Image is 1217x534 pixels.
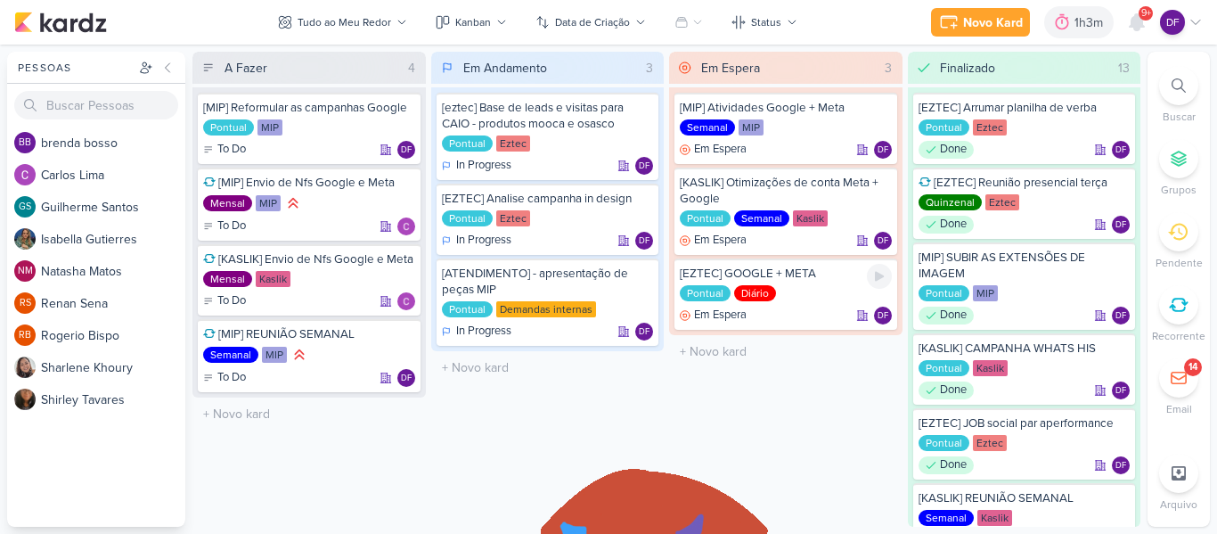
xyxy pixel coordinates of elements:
div: To Do [203,218,246,235]
div: Mensal [203,271,252,287]
div: Responsável: Diego Freitas [1112,307,1130,325]
div: Pontual [442,210,493,226]
p: Done [940,216,967,234]
div: Eztec [973,119,1007,136]
div: Diego Freitas [1112,216,1130,234]
div: Responsável: Diego Freitas [635,232,653,250]
div: Done [919,456,974,474]
div: N a t a s h a M a t o s [41,262,185,281]
div: G u i l h e r m e S a n t o s [41,198,185,217]
div: Eztec [985,194,1019,210]
div: To Do [203,292,246,310]
div: 3 [639,59,660,78]
img: Shirley Tavares [14,389,36,410]
img: Carlos Lima [14,164,36,185]
p: DF [639,237,649,246]
div: To Do [203,141,246,159]
p: DF [639,328,649,337]
div: Demandas internas [496,301,596,317]
p: DF [1115,146,1126,155]
input: + Novo kard [196,401,422,427]
input: + Novo kard [435,355,661,381]
p: In Progress [456,157,511,175]
p: Done [940,382,967,399]
div: MIP [257,119,282,136]
div: Eztec [973,435,1007,451]
img: Isabella Gutierres [14,228,36,250]
div: Responsável: Diego Freitas [397,369,415,387]
p: GS [19,202,31,212]
div: Pontual [442,301,493,317]
div: Pontual [203,119,254,136]
div: In Progress [442,323,511,341]
div: Em Espera [701,59,760,78]
p: DF [878,237,888,246]
div: Pontual [680,210,731,226]
div: Pontual [919,119,969,136]
div: [EZTEC] Reunião presencial terça [919,175,1131,191]
button: Novo Kard [931,8,1030,37]
div: Semanal [919,510,974,526]
div: Eztec [496,210,530,226]
div: Semanal [680,119,735,136]
p: bb [19,138,31,148]
img: Sharlene Khoury [14,357,36,378]
p: Done [940,456,967,474]
div: [eztec] Base de leads e visitas para CAIO - produtos mooca e osasco [442,100,654,132]
p: DF [1115,462,1126,471]
div: Natasha Matos [14,260,36,282]
div: Ligar relógio [867,264,892,289]
div: brenda bosso [14,132,36,153]
input: + Novo kard [673,339,899,365]
div: Prioridade Alta [284,194,302,212]
div: Novo Kard [963,13,1023,32]
div: Kaslik [256,271,290,287]
div: Diego Freitas [397,369,415,387]
div: Done [919,216,974,234]
div: MIP [262,347,287,363]
div: b r e n d a b o s s o [41,134,185,152]
p: NM [18,267,33,276]
p: DF [639,162,649,171]
input: Buscar Pessoas [14,91,178,119]
div: Done [919,141,974,159]
div: [EZTEC] GOOGLE + META [680,266,892,282]
p: Em Espera [694,307,747,325]
div: Pontual [919,435,969,451]
div: Diego Freitas [874,141,892,159]
div: Eztec [496,136,530,152]
p: DF [1115,312,1126,321]
div: Diego Freitas [1112,307,1130,325]
div: Diego Freitas [635,157,653,175]
div: MIP [739,119,764,136]
div: C a r l o s L i m a [41,166,185,185]
div: [EZTEC] JOB social par aperformance [919,415,1131,431]
div: Responsável: Carlos Lima [397,292,415,310]
p: Grupos [1161,182,1197,198]
p: To Do [217,218,246,235]
div: Diego Freitas [1160,10,1185,35]
div: Diego Freitas [1112,382,1130,399]
p: DF [401,374,412,383]
p: To Do [217,292,246,310]
div: Responsável: Diego Freitas [635,323,653,341]
div: 4 [401,59,422,78]
p: Done [940,307,967,325]
div: Pontual [680,285,731,301]
div: Pessoas [14,60,135,76]
div: [KASLIK] CAMPANHA WHATS HIS [919,341,1131,357]
div: [KASLIK] Envio de Nfs Google e Meta [203,251,415,267]
p: Em Espera [694,232,747,250]
div: Em Andamento [463,59,547,78]
div: Guilherme Santos [14,196,36,218]
div: 3 [878,59,899,78]
div: [ATENDIMENTO] - apresentação de peças MIP [442,266,654,298]
img: Carlos Lima [397,218,415,235]
p: DF [1166,14,1180,30]
div: Diego Freitas [635,323,653,341]
p: DF [1115,387,1126,396]
div: Prioridade Alta [290,346,308,364]
div: [MIP] Atividades Google + Meta [680,100,892,116]
p: DF [878,312,888,321]
div: Em Espera [680,307,747,325]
